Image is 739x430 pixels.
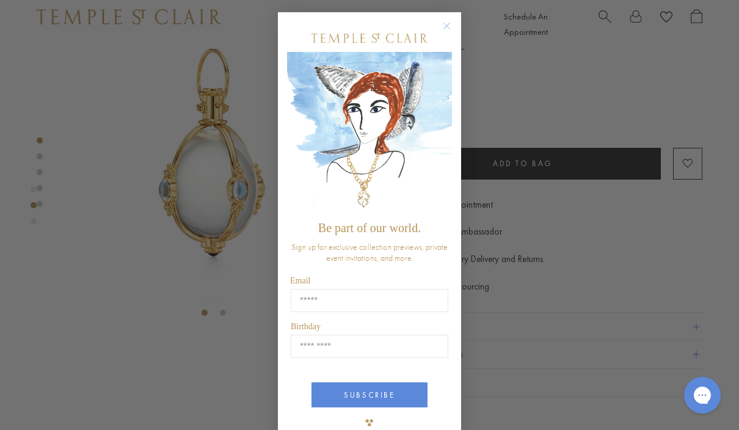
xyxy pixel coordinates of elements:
[311,34,428,43] img: Temple St. Clair
[311,382,428,407] button: SUBSCRIBE
[291,241,448,263] span: Sign up for exclusive collection previews, private event invitations, and more.
[318,221,421,235] span: Be part of our world.
[678,373,727,418] iframe: Gorgias live chat messenger
[445,24,461,40] button: Close dialog
[290,276,310,285] span: Email
[287,52,452,215] img: c4a9eb12-d91a-4d4a-8ee0-386386f4f338.jpeg
[291,322,321,331] span: Birthday
[291,289,448,312] input: Email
